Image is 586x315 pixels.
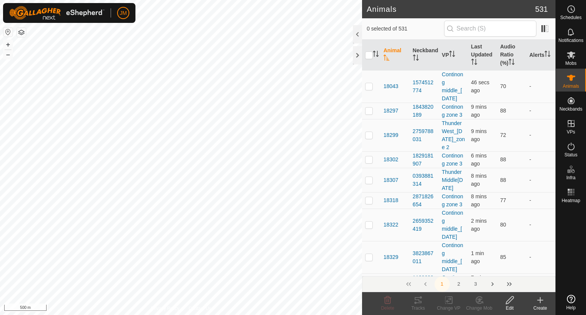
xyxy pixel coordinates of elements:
p-sorticon: Activate to sort [544,52,551,58]
span: 18322 [383,221,398,229]
span: 0 selected of 531 [367,25,444,33]
th: Animal [380,40,409,71]
div: 1120620414 [413,274,436,290]
span: 18297 [383,107,398,115]
p-sorticon: Activate to sort [373,52,379,58]
td: - [526,151,555,168]
span: Help [566,305,576,310]
span: 88 [500,156,506,162]
div: 2659352419 [413,217,436,233]
span: 28 Aug 2025, 8:42 am [471,79,489,93]
h2: Animals [367,5,535,14]
span: 18302 [383,156,398,164]
a: Privacy Policy [151,305,180,312]
div: 2759788031 [413,127,436,143]
a: Continong middle_[DATE] [442,210,463,240]
a: Continong middle_[DATE] [442,71,463,101]
span: 88 [500,177,506,183]
div: 1574512774 [413,79,436,95]
p-sorticon: Activate to sort [471,60,477,66]
th: Neckband [410,40,439,71]
span: 72 [500,132,506,138]
span: 18307 [383,176,398,184]
span: 28 Aug 2025, 8:33 am [471,128,487,142]
button: Reset Map [3,27,13,37]
span: 77 [500,197,506,203]
span: 28 Aug 2025, 8:33 am [471,104,487,118]
th: Alerts [526,40,555,71]
span: 28 Aug 2025, 8:33 am [471,193,487,207]
a: Help [556,292,586,313]
a: Thunder Middle[DATE] [442,169,463,191]
button: – [3,50,13,59]
span: Notifications [559,38,583,43]
div: 1843820189 [413,103,436,119]
span: 18299 [383,131,398,139]
div: Edit [494,305,525,312]
button: Map Layers [17,28,26,37]
a: Continong zone 3 [442,104,463,118]
button: 2 [451,276,467,292]
th: Audio Ratio (%) [497,40,526,71]
div: Tracks [403,305,433,312]
td: - [526,119,555,151]
td: - [526,103,555,119]
span: VPs [567,130,575,134]
th: Last Updated [468,40,497,71]
div: Create [525,305,555,312]
span: 28 Aug 2025, 8:34 am [471,173,487,187]
span: Heatmap [562,198,580,203]
td: - [526,168,555,192]
td: - [526,70,555,103]
span: 531 [535,3,548,15]
span: 88 [500,108,506,114]
button: + [3,40,13,49]
p-sorticon: Activate to sort [509,60,515,66]
a: Thunder West_[DATE]_zone 2 [442,120,465,150]
a: Continong middle_[DATE] [442,242,463,272]
td: - [526,273,555,290]
img: Gallagher Logo [9,6,105,20]
div: 0393881314 [413,172,436,188]
span: Infra [566,175,575,180]
button: 3 [468,276,483,292]
span: 18329 [383,253,398,261]
div: 3823867011 [413,249,436,265]
span: 28 Aug 2025, 8:40 am [471,218,487,232]
span: Delete [381,305,394,311]
div: Change Mob [464,305,494,312]
span: 70 [500,83,506,89]
span: JM [120,9,127,17]
span: 28 Aug 2025, 8:41 am [471,250,484,264]
span: 28 Aug 2025, 8:35 am [471,275,487,289]
p-sorticon: Activate to sort [413,56,419,62]
span: 85 [500,254,506,260]
span: 28 Aug 2025, 8:36 am [471,153,487,167]
td: - [526,209,555,241]
span: Neckbands [559,107,582,111]
span: Mobs [565,61,576,66]
a: Contact Us [188,305,211,312]
a: Continong zone 3 [442,153,463,167]
input: Search (S) [444,21,536,37]
p-sorticon: Activate to sort [383,56,390,62]
a: Continong zone 3 [442,193,463,207]
button: Next Page [485,276,500,292]
p-sorticon: Activate to sort [449,52,455,58]
div: 2871826654 [413,193,436,209]
span: Schedules [560,15,581,20]
span: 18318 [383,196,398,204]
span: 80 [500,222,506,228]
span: Status [564,153,577,157]
td: - [526,241,555,273]
span: Animals [563,84,579,88]
a: Continong zone 3 [442,275,463,289]
span: 18043 [383,82,398,90]
button: Last Page [502,276,517,292]
th: VP [439,40,468,71]
div: Change VP [433,305,464,312]
td: - [526,192,555,209]
button: 1 [435,276,450,292]
div: 1829181907 [413,152,436,168]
